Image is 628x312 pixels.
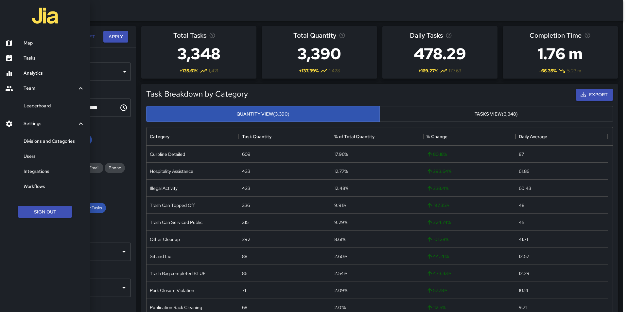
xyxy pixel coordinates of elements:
h6: Integrations [24,168,85,175]
h6: Map [24,40,85,47]
h6: Team [24,85,77,92]
img: jia-logo [32,3,58,29]
h6: Users [24,153,85,160]
h6: Settings [24,120,77,127]
h6: Workflows [24,183,85,190]
h6: Leaderboard [24,102,85,110]
h6: Tasks [24,55,85,62]
button: Sign Out [18,206,72,218]
h6: Analytics [24,70,85,77]
h6: Divisions and Categories [24,138,85,145]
